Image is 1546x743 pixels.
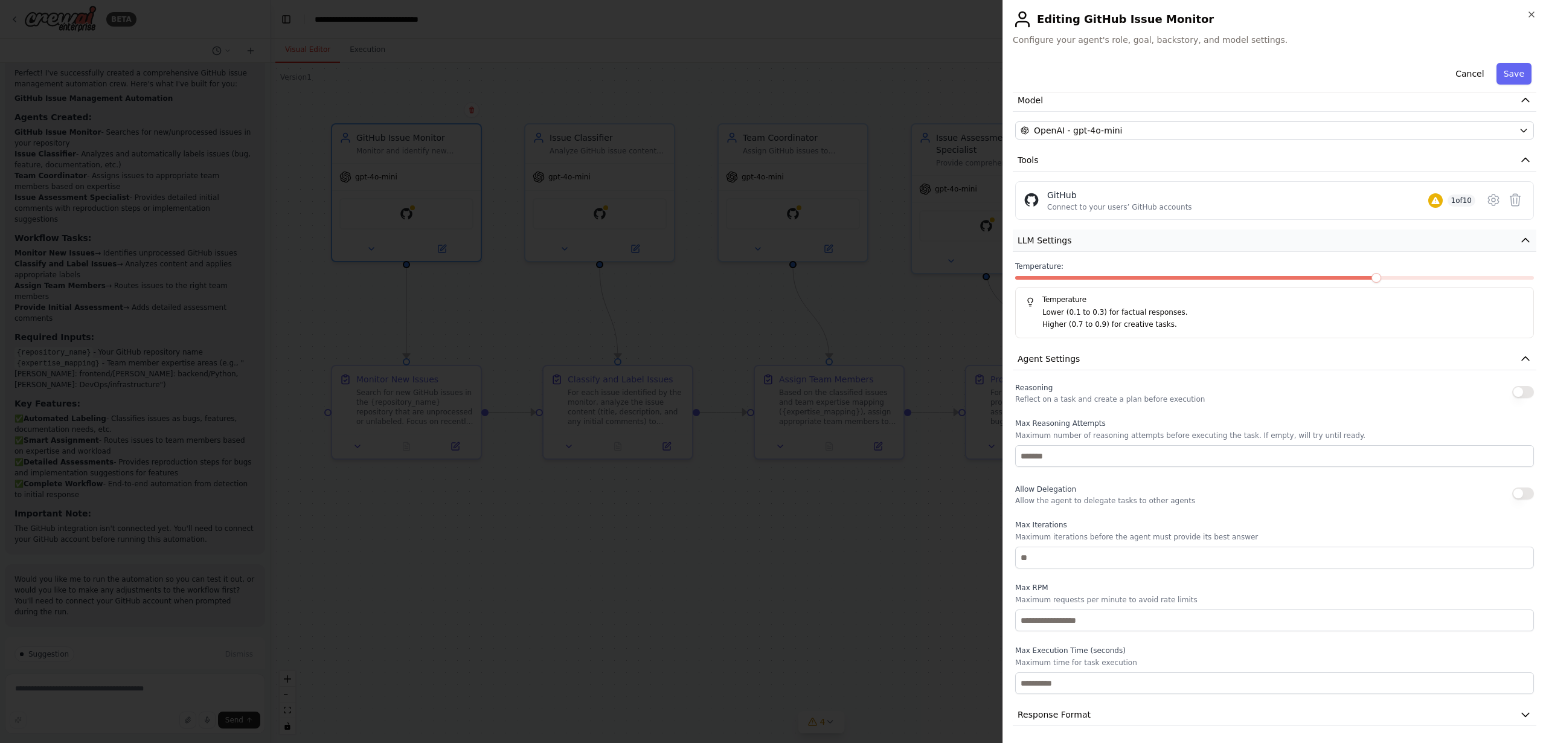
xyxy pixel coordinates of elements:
button: Model [1013,89,1536,112]
div: GitHub [1047,189,1192,201]
span: Response Format [1018,709,1091,721]
button: Cancel [1448,63,1491,85]
span: Tools [1018,154,1039,166]
span: LLM Settings [1018,234,1072,246]
p: Reflect on a task and create a plan before execution [1015,394,1205,404]
p: Maximum iterations before the agent must provide its best answer [1015,532,1534,542]
button: Response Format [1013,704,1536,726]
p: Higher (0.7 to 0.9) for creative tasks. [1042,319,1524,331]
label: Max Iterations [1015,520,1534,530]
button: OpenAI - gpt-4o-mini [1015,121,1534,140]
button: LLM Settings [1013,230,1536,252]
button: Save [1496,63,1532,85]
img: GitHub [1023,191,1040,208]
span: Temperature: [1015,262,1063,271]
span: Configure your agent's role, goal, backstory, and model settings. [1013,34,1536,46]
button: Tools [1013,149,1536,172]
p: Maximum time for task execution [1015,658,1534,667]
span: Agent Settings [1018,353,1080,365]
label: Max Execution Time (seconds) [1015,646,1534,655]
span: Reasoning [1015,384,1053,392]
button: Agent Settings [1013,348,1536,370]
button: Configure tool [1483,189,1504,211]
span: Allow Delegation [1015,485,1076,494]
p: Maximum requests per minute to avoid rate limits [1015,595,1534,605]
h5: Temperature [1025,295,1524,304]
p: Allow the agent to delegate tasks to other agents [1015,496,1195,506]
p: Maximum number of reasoning attempts before executing the task. If empty, will try until ready. [1015,431,1534,440]
span: OpenAI - gpt-4o-mini [1034,124,1122,137]
h2: Editing GitHub Issue Monitor [1013,10,1536,29]
span: 1 of 10 [1448,195,1476,207]
label: Max RPM [1015,583,1534,593]
span: Model [1018,94,1043,106]
button: Delete tool [1504,189,1526,211]
p: Lower (0.1 to 0.3) for factual responses. [1042,307,1524,319]
div: Connect to your users’ GitHub accounts [1047,202,1192,212]
label: Max Reasoning Attempts [1015,419,1534,428]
